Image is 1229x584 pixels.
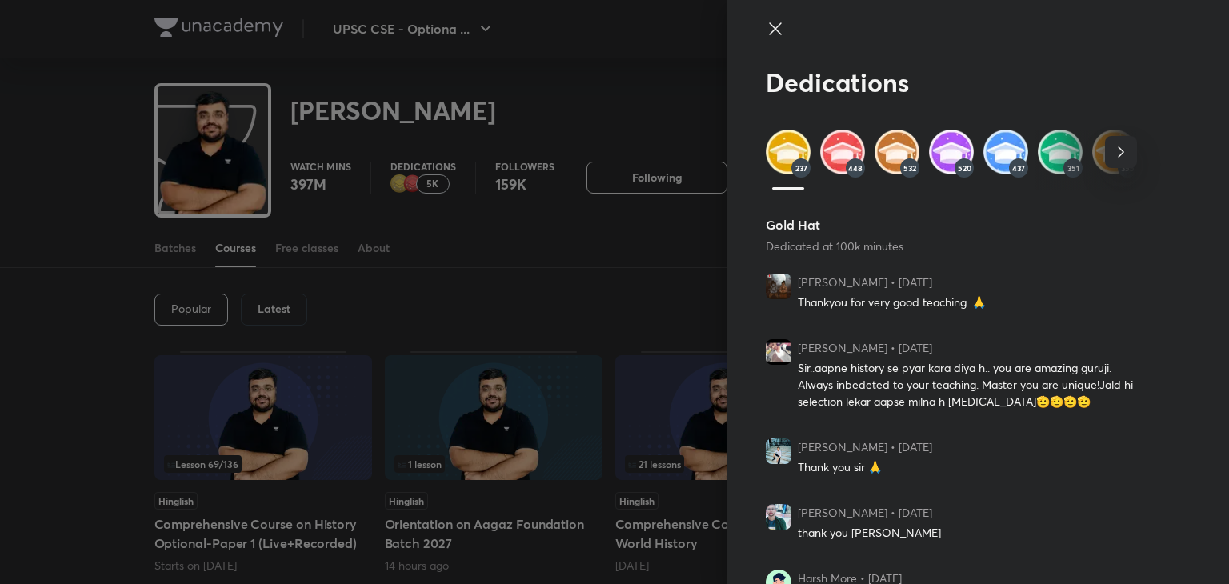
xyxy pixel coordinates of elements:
[1012,163,1025,173] span: 437
[1038,130,1083,174] img: hats
[766,339,791,365] img: Avatar
[820,130,865,174] img: hats
[766,215,1137,234] h6: Gold Hat
[798,274,1137,290] p: [PERSON_NAME] • [DATE]
[795,163,807,173] span: 237
[798,438,1137,455] p: [PERSON_NAME] • [DATE]
[798,458,1137,475] p: Thank you sir 🙏
[766,130,811,174] img: hats
[766,238,1137,254] p: Dedicated at 100k minutes
[1121,163,1135,173] span: 355
[903,163,916,173] span: 532
[766,504,791,530] img: Avatar
[1092,130,1137,174] img: hats
[798,504,1137,521] p: [PERSON_NAME] • [DATE]
[929,130,974,174] img: hats
[766,274,791,299] img: Avatar
[958,163,971,173] span: 520
[798,339,1137,356] p: [PERSON_NAME] • [DATE]
[798,359,1137,410] p: Sir..aapne history se pyar kara diya h.. you are amazing guruji. Always inbedeted to your teachin...
[875,130,919,174] img: hats
[798,524,1137,541] p: thank you [PERSON_NAME]
[766,67,1137,98] h2: Dedications
[798,294,1137,310] p: Thankyou for very good teaching. 🙏
[848,163,863,173] span: 448
[1067,163,1079,173] span: 351
[766,438,791,464] img: Avatar
[983,130,1028,174] img: hats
